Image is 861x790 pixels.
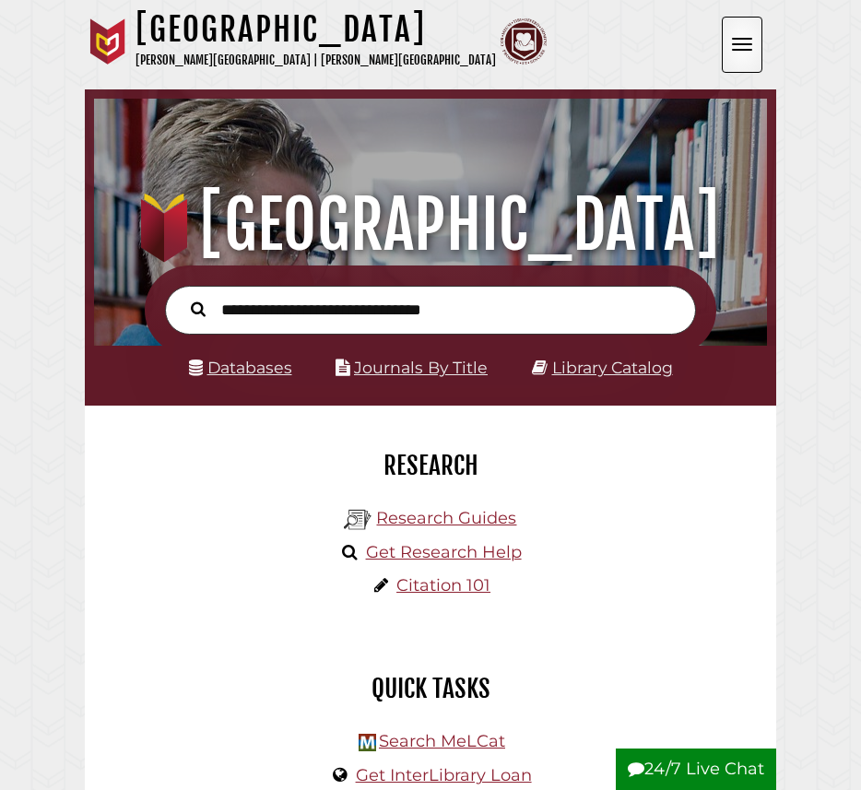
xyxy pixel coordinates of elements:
[85,18,131,65] img: Calvin University
[182,297,215,320] button: Search
[359,734,376,751] img: Hekman Library Logo
[552,358,673,377] a: Library Catalog
[189,358,292,377] a: Databases
[136,9,496,50] h1: [GEOGRAPHIC_DATA]
[99,450,762,481] h2: Research
[344,506,372,534] img: Hekman Library Logo
[376,508,516,528] a: Research Guides
[354,358,488,377] a: Journals By Title
[379,731,505,751] a: Search MeLCat
[136,50,496,71] p: [PERSON_NAME][GEOGRAPHIC_DATA] | [PERSON_NAME][GEOGRAPHIC_DATA]
[107,184,754,265] h1: [GEOGRAPHIC_DATA]
[191,301,206,318] i: Search
[356,765,532,785] a: Get InterLibrary Loan
[501,18,547,65] img: Calvin Theological Seminary
[396,575,490,595] a: Citation 101
[99,673,762,704] h2: Quick Tasks
[366,542,522,562] a: Get Research Help
[722,17,762,73] button: Open the menu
